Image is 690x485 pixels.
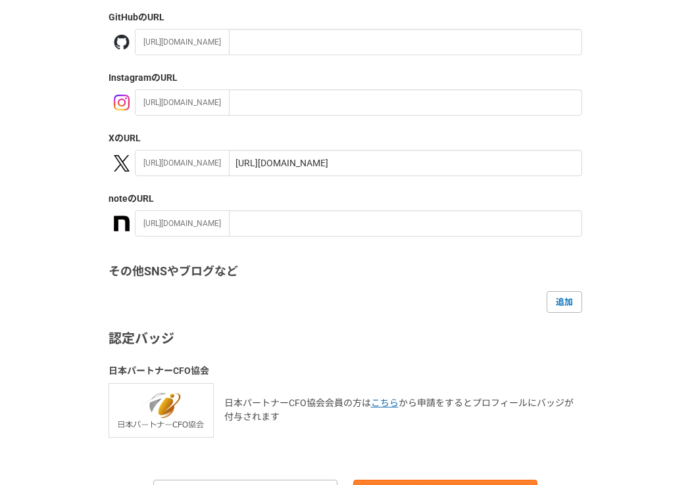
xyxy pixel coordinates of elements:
[547,291,582,312] a: 追加
[109,383,214,438] img: cfo_association_with_name.png-a2ca6198.png
[109,364,582,378] h3: 日本パートナーCFO協会
[109,263,582,281] h3: その他SNSやブログなど
[114,155,130,172] img: x-391a3a86.png
[109,329,582,348] h3: 認定バッジ
[109,192,582,206] label: note のURL
[109,131,582,145] label: X のURL
[109,71,582,85] label: Instagram のURL
[109,11,582,24] label: GitHub のURL
[371,398,399,408] a: こちら
[114,216,130,231] img: a3U9rW3u3Lr2az699ms0nsgwjY3a+92wMGRIAAAQIE9hX4PzgNzWcoiwVVAAAAAElFTkSuQmCC
[224,396,582,424] p: 日本パートナーCFO協会会員の方は から申請をするとプロフィールにバッジが付与されます
[114,34,130,50] img: github-367d5cb2.png
[114,95,130,110] img: instagram-21f86b55.png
